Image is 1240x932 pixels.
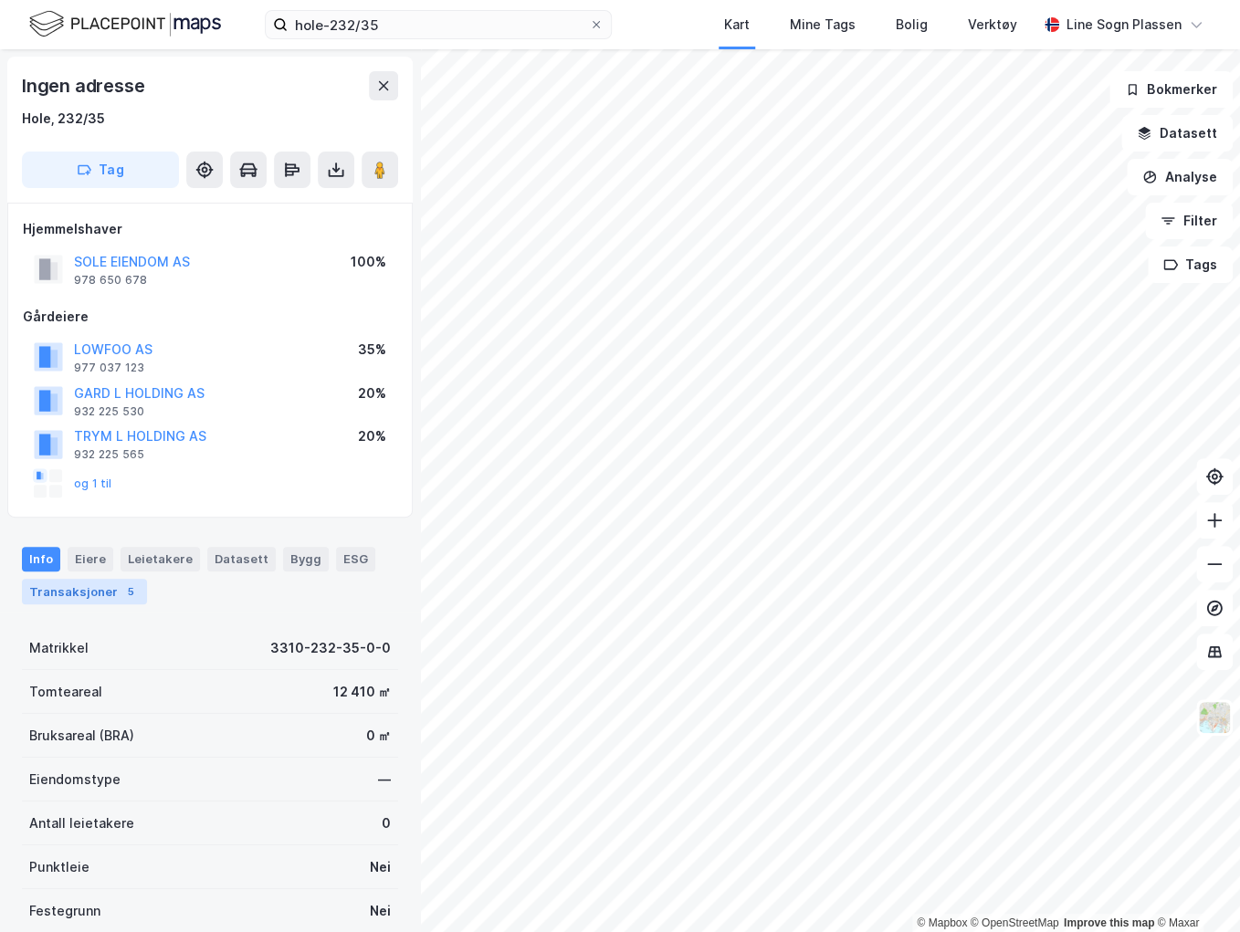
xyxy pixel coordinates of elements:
[29,8,221,40] img: logo.f888ab2527a4732fd821a326f86c7f29.svg
[968,14,1017,36] div: Verktøy
[382,812,391,834] div: 0
[1121,115,1233,152] button: Datasett
[358,382,386,404] div: 20%
[1127,159,1233,195] button: Analyse
[1148,246,1233,283] button: Tags
[121,547,200,571] div: Leietakere
[207,547,276,571] div: Datasett
[29,681,102,703] div: Tomteareal
[29,900,100,922] div: Festegrunn
[288,11,589,38] input: Søk på adresse, matrikkel, gårdeiere, leietakere eller personer
[68,547,113,571] div: Eiere
[378,769,391,791] div: —
[270,637,391,659] div: 3310-232-35-0-0
[917,916,967,929] a: Mapbox
[29,637,89,659] div: Matrikkel
[351,251,386,273] div: 100%
[1064,916,1154,929] a: Improve this map
[23,306,397,328] div: Gårdeiere
[1145,203,1233,239] button: Filter
[29,856,89,878] div: Punktleie
[724,14,750,36] div: Kart
[22,579,147,604] div: Transaksjoner
[283,547,329,571] div: Bygg
[370,900,391,922] div: Nei
[358,339,386,361] div: 35%
[333,681,391,703] div: 12 410 ㎡
[971,916,1059,929] a: OpenStreetMap
[336,547,375,571] div: ESG
[22,152,179,188] button: Tag
[366,725,391,747] div: 0 ㎡
[1149,844,1240,932] iframe: Chat Widget
[121,582,140,601] div: 5
[74,447,144,462] div: 932 225 565
[370,856,391,878] div: Nei
[29,812,134,834] div: Antall leietakere
[29,725,134,747] div: Bruksareal (BRA)
[74,361,144,375] div: 977 037 123
[896,14,928,36] div: Bolig
[22,71,148,100] div: Ingen adresse
[1197,700,1232,735] img: Z
[358,425,386,447] div: 20%
[1067,14,1182,36] div: Line Sogn Plassen
[22,108,105,130] div: Hole, 232/35
[23,218,397,240] div: Hjemmelshaver
[29,769,121,791] div: Eiendomstype
[74,273,147,288] div: 978 650 678
[74,404,144,419] div: 932 225 530
[1109,71,1233,108] button: Bokmerker
[1149,844,1240,932] div: Kontrollprogram for chat
[22,547,60,571] div: Info
[790,14,856,36] div: Mine Tags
